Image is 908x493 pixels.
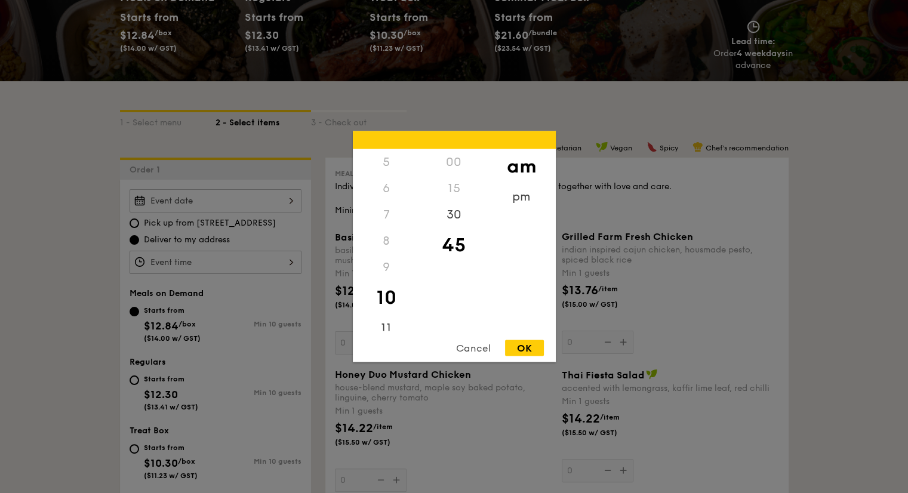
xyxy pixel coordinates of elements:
div: 15 [420,175,488,202]
div: 11 [353,315,420,341]
div: 10 [353,281,420,315]
div: am [488,149,555,184]
div: Cancel [444,340,503,356]
div: 6 [353,175,420,202]
div: 9 [353,254,420,281]
div: 7 [353,202,420,228]
div: pm [488,184,555,210]
div: 30 [420,202,488,228]
div: 45 [420,228,488,263]
div: 5 [353,149,420,175]
div: OK [505,340,544,356]
div: 8 [353,228,420,254]
div: 00 [420,149,488,175]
